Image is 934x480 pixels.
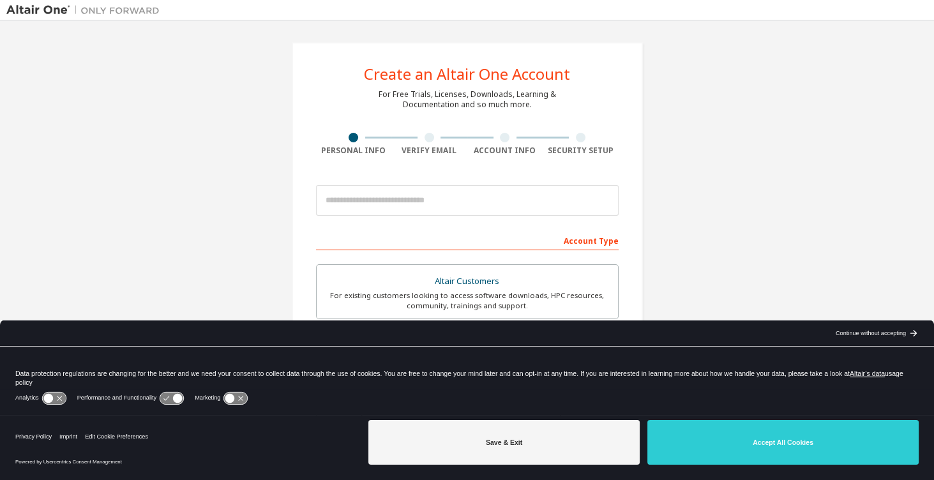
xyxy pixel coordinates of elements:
[6,4,166,17] img: Altair One
[324,273,610,290] div: Altair Customers
[391,146,467,156] div: Verify Email
[364,66,570,82] div: Create an Altair One Account
[316,230,619,250] div: Account Type
[316,146,392,156] div: Personal Info
[379,89,556,110] div: For Free Trials, Licenses, Downloads, Learning & Documentation and so much more.
[543,146,619,156] div: Security Setup
[324,290,610,311] div: For existing customers looking to access software downloads, HPC resources, community, trainings ...
[467,146,543,156] div: Account Info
